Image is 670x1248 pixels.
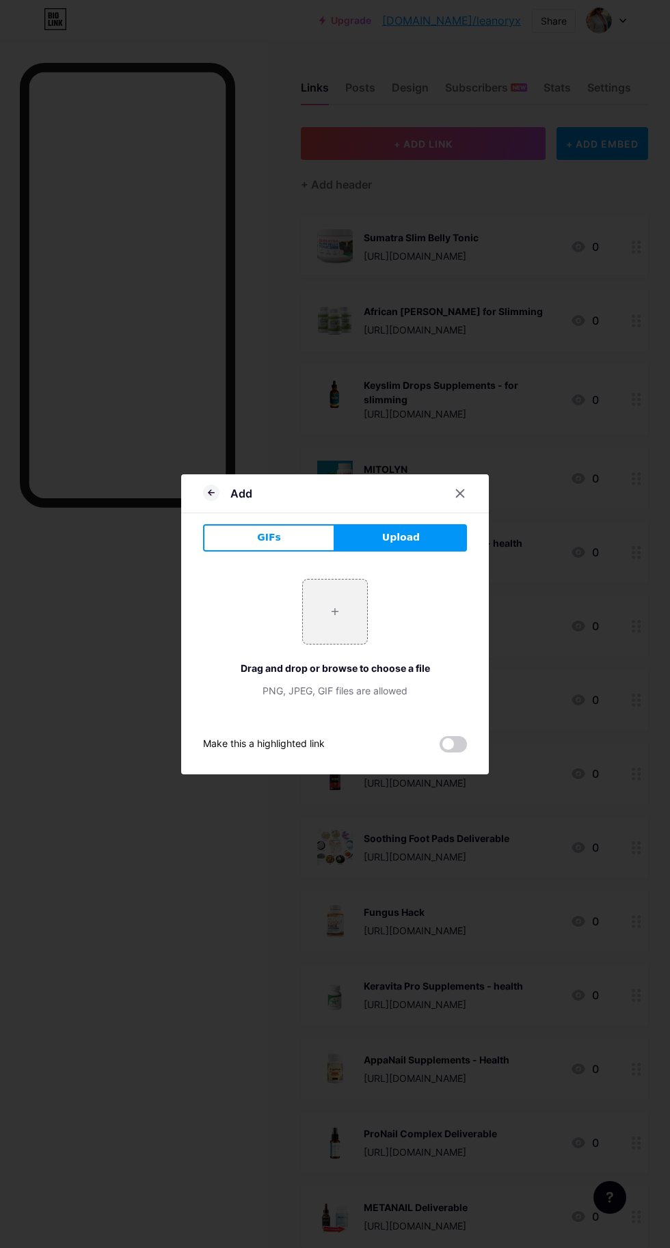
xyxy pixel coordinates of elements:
div: Add [230,485,252,502]
div: Drag and drop or browse to choose a file [203,661,467,675]
span: GIFs [257,530,281,545]
div: PNG, JPEG, GIF files are allowed [203,683,467,698]
button: GIFs [203,524,335,552]
span: Upload [382,530,420,545]
div: Make this a highlighted link [203,736,325,752]
button: Upload [335,524,467,552]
